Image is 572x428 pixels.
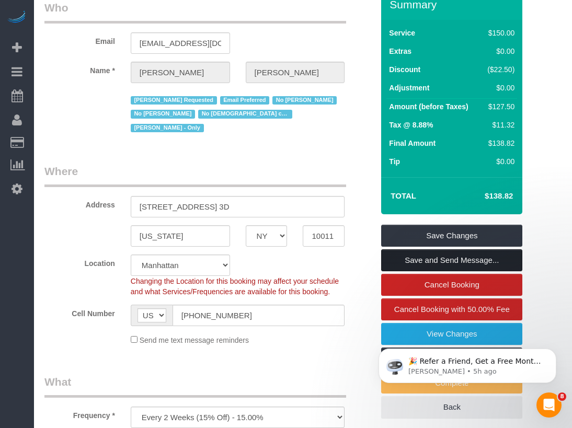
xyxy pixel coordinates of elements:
[381,249,522,271] a: Save and Send Message...
[394,305,510,314] span: Cancel Booking with 50.00% Fee
[389,101,468,112] label: Amount (before Taxes)
[381,225,522,247] a: Save Changes
[303,225,345,247] input: Zip Code
[484,28,515,38] div: $150.00
[389,120,433,130] label: Tax @ 8.88%
[363,327,572,400] iframe: Intercom notifications message
[140,336,249,344] span: Send me text message reminders
[381,274,522,296] a: Cancel Booking
[37,255,123,269] label: Location
[131,225,230,247] input: City
[389,28,415,38] label: Service
[198,110,292,118] span: No [DEMOGRAPHIC_DATA] cleaners
[484,138,515,148] div: $138.82
[389,83,429,93] label: Adjustment
[272,96,337,105] span: No [PERSON_NAME]
[391,191,416,200] strong: Total
[131,62,230,83] input: First Name
[37,62,123,76] label: Name *
[389,46,411,56] label: Extras
[44,164,346,187] legend: Where
[381,323,522,345] a: View Changes
[37,305,123,319] label: Cell Number
[131,277,339,296] span: Changing the Location for this booking may affect your schedule and what Services/Frequencies are...
[453,192,513,201] h4: $138.82
[484,83,515,93] div: $0.00
[536,392,562,418] iframe: Intercom live chat
[389,64,420,75] label: Discount
[37,32,123,47] label: Email
[173,305,345,326] input: Cell Number
[131,124,204,132] span: [PERSON_NAME] - Only
[484,120,515,130] div: $11.32
[484,101,515,112] div: $127.50
[381,396,522,418] a: Back
[558,392,566,401] span: 8
[389,156,400,167] label: Tip
[246,62,345,83] input: Last Name
[484,156,515,167] div: $0.00
[389,138,436,148] label: Final Amount
[131,32,230,54] input: Email
[6,10,27,25] img: Automaid Logo
[484,46,515,56] div: $0.00
[220,96,270,105] span: Email Preferred
[381,298,522,320] a: Cancel Booking with 50.00% Fee
[44,374,346,398] legend: What
[131,110,195,118] span: No [PERSON_NAME]
[131,96,217,105] span: [PERSON_NAME] Requested
[37,407,123,421] label: Frequency *
[484,64,515,75] div: ($22.50)
[37,196,123,210] label: Address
